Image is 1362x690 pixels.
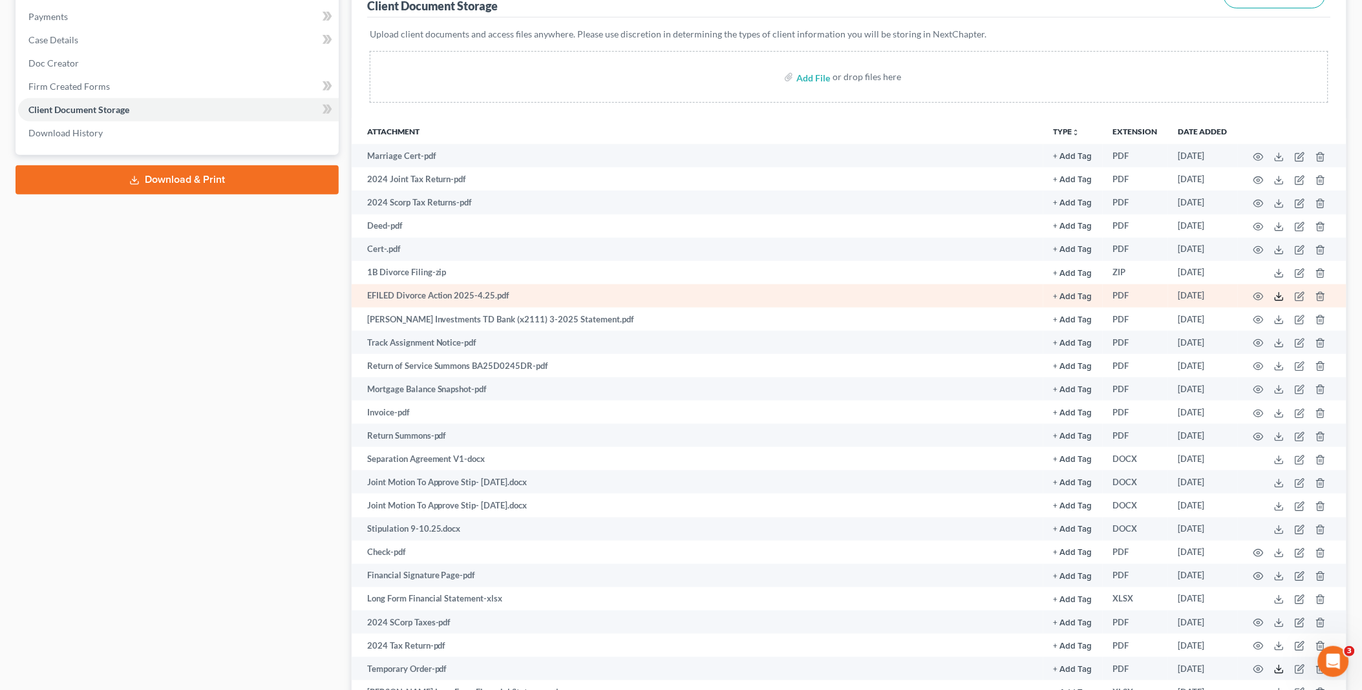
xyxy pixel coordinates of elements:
button: + Add Tag [1054,269,1092,278]
td: [DATE] [1168,261,1238,284]
th: Date added [1168,118,1238,144]
td: Return Summons-pdf [352,424,1043,447]
a: + Add Tag [1054,616,1092,629]
a: + Add Tag [1054,360,1092,372]
a: + Add Tag [1054,337,1092,349]
td: PDF [1103,657,1168,680]
a: Download & Print [16,165,339,194]
button: + Add Tag [1054,479,1092,487]
button: + Add Tag [1054,572,1092,581]
td: [DATE] [1168,331,1238,354]
a: + Add Tag [1054,196,1092,209]
a: + Add Tag [1054,499,1092,512]
td: [DATE] [1168,541,1238,564]
a: + Add Tag [1054,383,1092,395]
a: + Add Tag [1054,453,1092,465]
button: + Add Tag [1054,293,1092,301]
td: PDF [1103,191,1168,214]
button: + Add Tag [1054,199,1092,207]
td: Invoice-pdf [352,401,1043,424]
div: or drop files here [833,70,901,83]
button: + Add Tag [1054,176,1092,184]
td: PDF [1103,167,1168,191]
button: TYPEunfold_more [1054,128,1080,136]
td: Deed-pdf [352,214,1043,238]
td: Cert-.pdf [352,238,1043,261]
td: 2024 Joint Tax Return-pdf [352,167,1043,191]
td: [DATE] [1168,494,1238,517]
td: Temporary Order-pdf [352,657,1043,680]
span: Client Document Storage [28,104,129,115]
td: XLSX [1103,587,1168,611]
td: PDF [1103,634,1168,657]
button: + Add Tag [1054,665,1092,674]
a: + Add Tag [1054,266,1092,278]
a: Case Details [18,28,339,52]
a: + Add Tag [1054,313,1092,326]
td: PDF [1103,308,1168,331]
td: [DATE] [1168,214,1238,238]
span: Firm Created Forms [28,81,110,92]
th: Extension [1103,118,1168,144]
td: PDF [1103,354,1168,377]
td: [DATE] [1168,470,1238,494]
button: + Add Tag [1054,222,1092,231]
a: + Add Tag [1054,592,1092,605]
td: Return of Service Summons BA25D0245DR-pdf [352,354,1043,377]
td: 1B Divorce Filing-zip [352,261,1043,284]
button: + Add Tag [1054,152,1092,161]
button: + Add Tag [1054,619,1092,627]
th: Attachment [352,118,1043,144]
td: Long Form Financial Statement-xlsx [352,587,1043,611]
a: + Add Tag [1054,663,1092,675]
td: [DATE] [1168,238,1238,261]
a: + Add Tag [1054,523,1092,535]
td: [DATE] [1168,191,1238,214]
a: + Add Tag [1054,173,1092,185]
button: + Add Tag [1054,525,1092,534]
td: [DATE] [1168,424,1238,447]
td: PDF [1103,331,1168,354]
td: PDF [1103,214,1168,238]
td: PDF [1103,611,1168,634]
td: [DATE] [1168,308,1238,331]
a: + Add Tag [1054,406,1092,419]
td: DOCX [1103,517,1168,541]
button: + Add Tag [1054,432,1092,441]
td: [DATE] [1168,611,1238,634]
a: + Add Tag [1054,430,1092,442]
td: Marriage Cert-pdf [352,144,1043,167]
button: + Add Tag [1054,596,1092,604]
td: Mortgage Balance Snapshot-pdf [352,377,1043,401]
td: Joint Motion To Approve Stip- [DATE].docx [352,494,1043,517]
td: Stipulation 9-10.25.docx [352,517,1043,541]
button: + Add Tag [1054,386,1092,394]
a: + Add Tag [1054,476,1092,488]
td: DOCX [1103,447,1168,470]
td: [DATE] [1168,517,1238,541]
td: 2024 Tax Return-pdf [352,634,1043,657]
button: + Add Tag [1054,455,1092,464]
a: + Add Tag [1054,243,1092,255]
td: Financial Signature Page-pdf [352,564,1043,587]
span: Doc Creator [28,57,79,68]
td: [DATE] [1168,401,1238,424]
td: [DATE] [1168,354,1238,377]
button: + Add Tag [1054,362,1092,371]
a: + Add Tag [1054,569,1092,581]
span: 3 [1345,646,1355,656]
td: [DATE] [1168,634,1238,657]
td: PDF [1103,238,1168,261]
td: PDF [1103,144,1168,167]
button: + Add Tag [1054,316,1092,324]
td: Separation Agreement V1-docx [352,447,1043,470]
a: + Add Tag [1054,150,1092,162]
td: [DATE] [1168,377,1238,401]
a: Firm Created Forms [18,75,339,98]
iframe: Intercom live chat [1318,646,1349,677]
a: + Add Tag [1054,546,1092,558]
a: + Add Tag [1054,289,1092,302]
i: unfold_more [1072,129,1080,136]
td: [DATE] [1168,284,1238,308]
button: + Add Tag [1054,246,1092,254]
